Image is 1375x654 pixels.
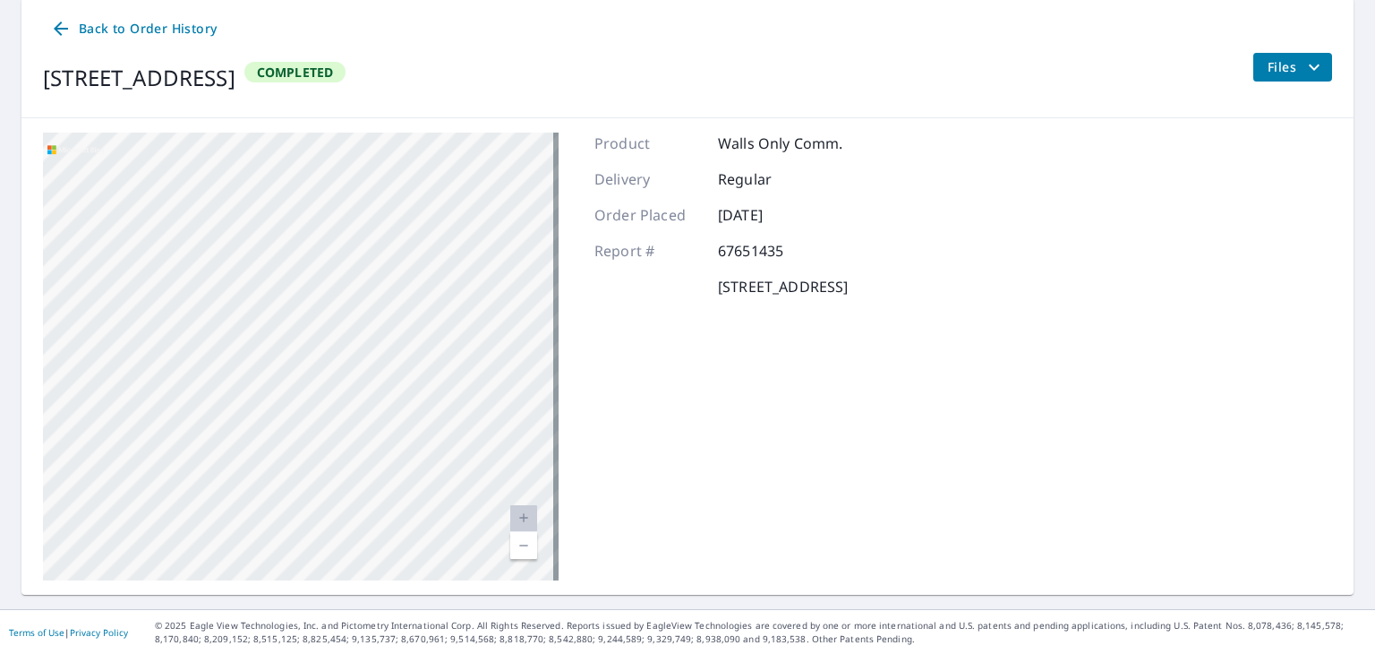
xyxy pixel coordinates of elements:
span: Completed [246,64,345,81]
p: © 2025 Eagle View Technologies, Inc. and Pictometry International Corp. All Rights Reserved. Repo... [155,619,1366,646]
p: [STREET_ADDRESS] [718,276,848,297]
p: [DATE] [718,204,825,226]
span: Files [1268,56,1325,78]
p: Walls Only Comm. [718,133,842,154]
span: Back to Order History [50,18,217,40]
a: Terms of Use [9,626,64,639]
a: Back to Order History [43,13,224,46]
a: Current Level 20, Zoom Out [510,532,537,559]
p: Order Placed [594,204,702,226]
p: Delivery [594,168,702,190]
p: 67651435 [718,240,825,262]
div: [STREET_ADDRESS] [43,62,235,94]
p: Product [594,133,702,154]
p: Report # [594,240,702,262]
button: filesDropdownBtn-67651435 [1252,53,1332,82]
p: Regular [718,168,825,190]
a: Current Level 20, Zoom In Disabled [510,505,537,532]
p: | [9,627,128,638]
a: Privacy Policy [70,626,128,639]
